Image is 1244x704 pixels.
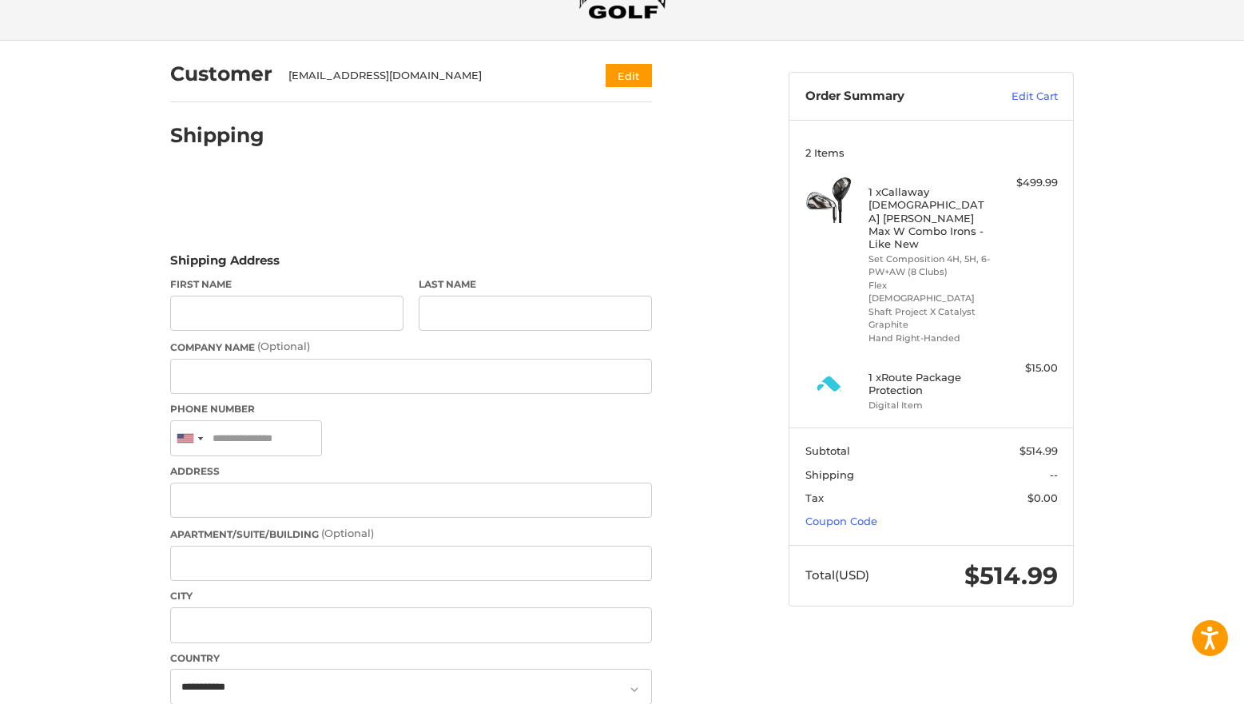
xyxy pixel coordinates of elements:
[805,444,850,457] span: Subtotal
[170,402,652,416] label: Phone Number
[805,567,869,583] span: Total (USD)
[995,360,1058,376] div: $15.00
[257,340,310,352] small: (Optional)
[170,339,652,355] label: Company Name
[321,527,374,539] small: (Optional)
[171,421,208,455] div: United States: +1
[868,371,991,397] h4: 1 x Route Package Protection
[288,68,575,84] div: [EMAIL_ADDRESS][DOMAIN_NAME]
[995,175,1058,191] div: $499.99
[170,526,652,542] label: Apartment/Suite/Building
[805,515,877,527] a: Coupon Code
[170,123,264,148] h2: Shipping
[977,89,1058,105] a: Edit Cart
[170,464,652,479] label: Address
[170,277,403,292] label: First Name
[170,589,652,603] label: City
[170,62,272,86] h2: Customer
[868,399,991,412] li: Digital Item
[170,651,652,666] label: Country
[868,332,991,345] li: Hand Right-Handed
[868,305,991,332] li: Shaft Project X Catalyst Graphite
[868,279,991,305] li: Flex [DEMOGRAPHIC_DATA]
[170,252,280,277] legend: Shipping Address
[805,89,977,105] h3: Order Summary
[868,185,991,250] h4: 1 x Callaway [DEMOGRAPHIC_DATA] [PERSON_NAME] Max W Combo Irons - Like New
[1050,468,1058,481] span: --
[805,491,824,504] span: Tax
[868,253,991,279] li: Set Composition 4H, 5H, 6-PW+AW (8 Clubs)
[1027,491,1058,504] span: $0.00
[419,277,652,292] label: Last Name
[805,146,1058,159] h3: 2 Items
[1019,444,1058,457] span: $514.99
[606,64,652,87] button: Edit
[805,468,854,481] span: Shipping
[964,561,1058,591] span: $514.99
